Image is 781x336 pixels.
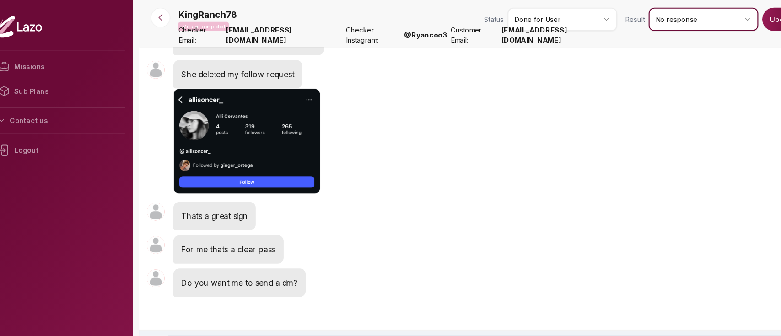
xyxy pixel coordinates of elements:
span: Customer Email: [434,24,477,42]
img: User avatar [150,190,167,206]
strong: @ Ryancoo3 [390,28,430,37]
p: KingRanch78 [179,8,234,21]
img: User avatar [150,221,167,237]
p: For me thats a clear pass [182,227,270,239]
span: Checker Instagram: [336,24,387,42]
span: Checker Email: [179,24,221,42]
a: Missions [7,51,130,74]
a: Sub Plans [7,74,130,96]
img: User avatar [150,252,167,268]
img: User avatar [150,57,167,74]
button: Contact us [7,104,130,121]
span: Status [465,14,483,23]
p: Mission completed [179,21,226,29]
strong: [EMAIL_ADDRESS][DOMAIN_NAME] [481,24,589,42]
span: Result [597,14,615,23]
p: She deleted my follow request [182,64,288,75]
strong: [EMAIL_ADDRESS][DOMAIN_NAME] [224,24,333,42]
button: Update [725,7,763,29]
div: Logout [7,128,130,152]
p: Do you want me to send a dm? [182,258,291,270]
p: Thats a great sign [182,196,244,208]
